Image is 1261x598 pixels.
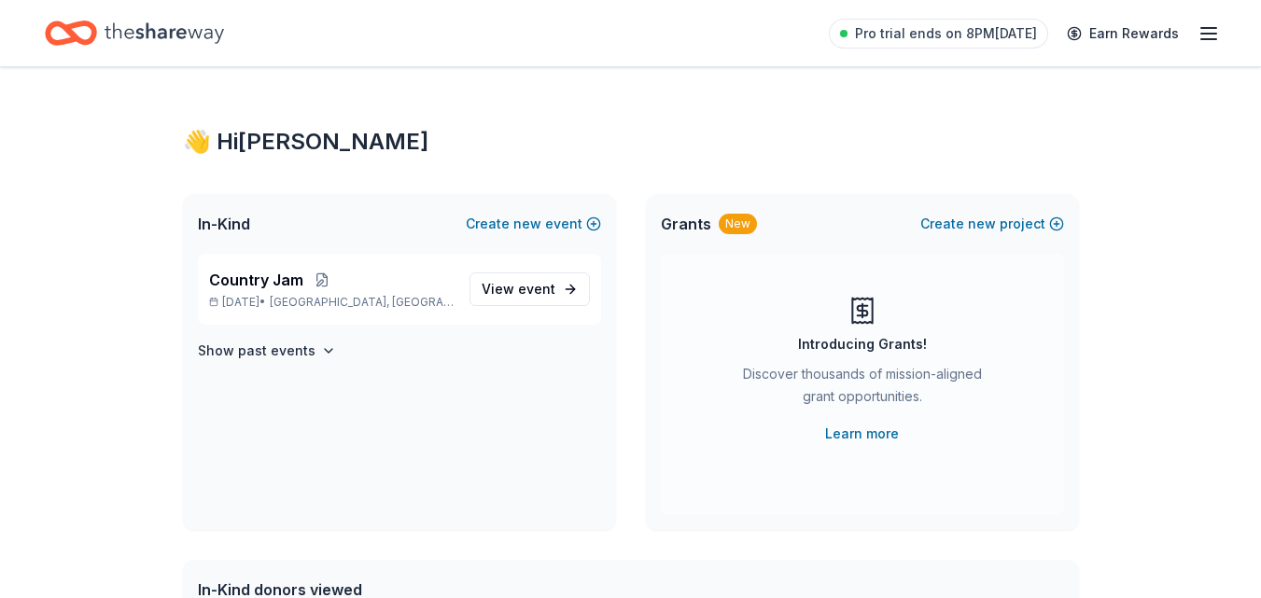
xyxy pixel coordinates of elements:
[198,213,250,235] span: In-Kind
[1056,17,1190,50] a: Earn Rewards
[736,363,989,415] div: Discover thousands of mission-aligned grant opportunities.
[920,213,1064,235] button: Createnewproject
[482,278,555,300] span: View
[209,269,303,291] span: Country Jam
[209,295,455,310] p: [DATE] •
[513,213,541,235] span: new
[829,19,1048,49] a: Pro trial ends on 8PM[DATE]
[183,127,1079,157] div: 👋 Hi [PERSON_NAME]
[45,11,224,55] a: Home
[466,213,601,235] button: Createnewevent
[968,213,996,235] span: new
[798,333,927,355] div: Introducing Grants!
[661,213,711,235] span: Grants
[198,340,315,362] h4: Show past events
[719,214,757,234] div: New
[825,423,899,445] a: Learn more
[270,295,454,310] span: [GEOGRAPHIC_DATA], [GEOGRAPHIC_DATA]
[198,340,336,362] button: Show past events
[518,281,555,297] span: event
[855,22,1037,45] span: Pro trial ends on 8PM[DATE]
[469,272,590,306] a: View event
